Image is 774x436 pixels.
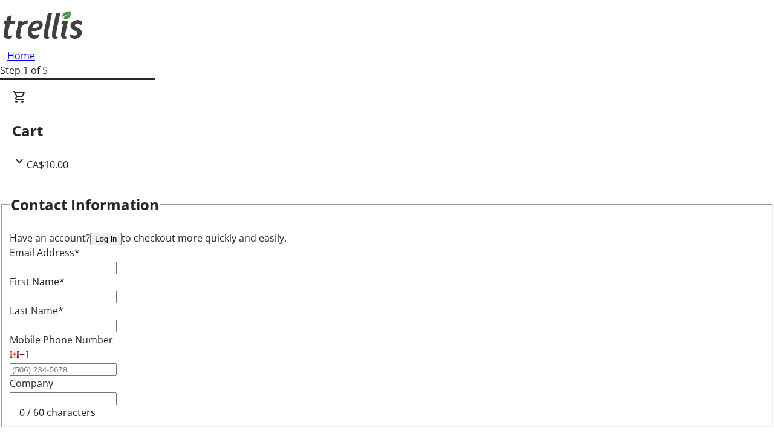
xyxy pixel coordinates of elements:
label: Email Address* [10,246,80,259]
tr-character-limit: 0 / 60 characters [19,406,96,419]
label: First Name* [10,275,65,288]
label: Mobile Phone Number [10,333,113,346]
span: CA$10.00 [27,158,68,171]
input: (506) 234-5678 [10,363,117,376]
div: CartCA$10.00 [12,90,762,172]
h2: Cart [12,120,762,142]
label: Last Name* [10,304,63,317]
label: Company [10,377,53,390]
h2: Contact Information [11,194,159,216]
div: Have an account? to checkout more quickly and easily. [10,231,764,245]
button: Log in [90,233,122,245]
